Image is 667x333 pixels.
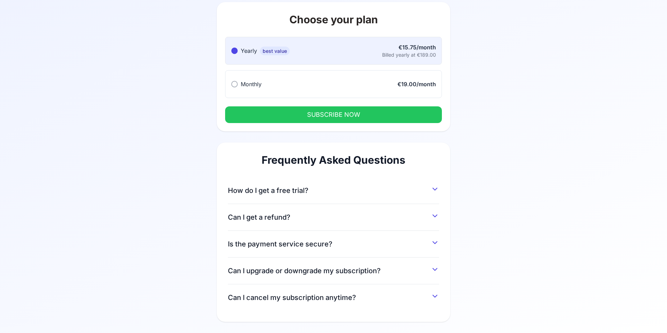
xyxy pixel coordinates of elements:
[225,13,442,26] h1: Choose your plan
[241,47,257,54] span: Yearly
[228,210,439,222] button: Can I get a refund?
[382,51,436,58] div: Billed yearly at €189.00
[228,236,439,249] button: Is the payment service secure?
[225,37,442,65] button: Yearlybest value€15.75/monthBilled yearly at €189.00
[260,47,290,55] span: best value
[228,154,439,166] h2: Frequently Asked Questions
[241,81,262,88] span: Monthly
[228,263,439,276] button: Can I upgrade or downgrade my subscription?
[228,293,356,302] span: Can I cancel my subscription anytime?
[228,266,381,276] span: Can I upgrade or downgrade my subscription?
[228,239,332,249] span: Is the payment service secure?
[225,70,442,98] button: Monthly€19.00/month
[228,290,439,302] button: Can I cancel my subscription anytime?
[225,106,442,123] button: SUBSCRIBE NOW
[228,212,290,222] span: Can I get a refund?
[228,183,439,195] button: How do I get a free trial?
[228,186,308,195] span: How do I get a free trial?
[397,80,436,88] div: €19.00/month
[382,43,436,51] div: €15.75/month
